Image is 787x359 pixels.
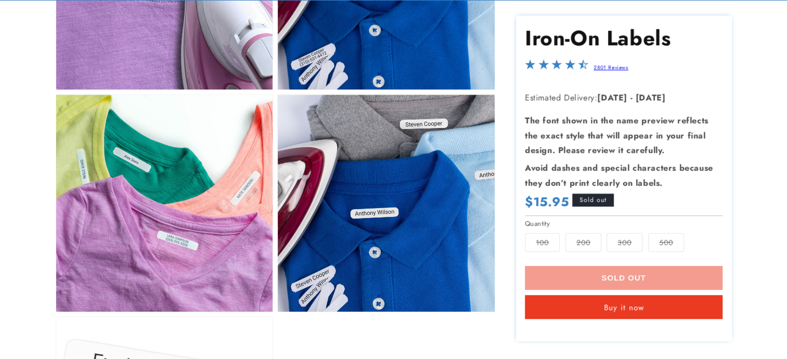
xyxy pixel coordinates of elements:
strong: Avoid dashes and special characters because they don’t print clearly on labels. [525,162,713,189]
label: 300 [607,234,642,252]
button: Buy it now [525,296,723,319]
strong: [DATE] [636,92,666,104]
span: $15.95 [525,194,569,210]
a: 2801 Reviews [594,64,628,72]
span: Sold out [572,194,614,207]
label: 100 [525,234,560,252]
span: 4.5-star overall rating [525,62,588,74]
label: 200 [565,234,601,252]
strong: [DATE] [597,92,627,104]
strong: The font shown in the name preview reflects the exact style that will appear in your final design... [525,114,708,157]
p: Estimated Delivery: [525,91,723,106]
strong: - [630,92,633,104]
label: 500 [648,234,684,252]
legend: Quantity [525,219,551,229]
h1: Iron-On Labels [525,25,723,52]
